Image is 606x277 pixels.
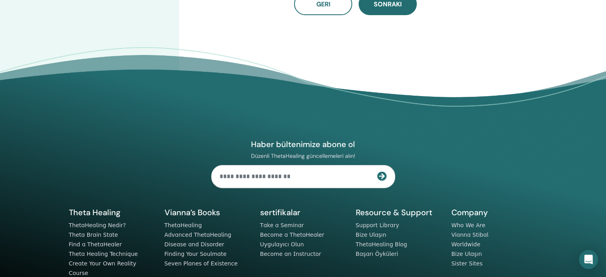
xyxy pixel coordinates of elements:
h5: Theta Healing [69,207,155,218]
h5: Company [451,207,537,218]
a: ThetaHealing Nedir? [69,222,126,228]
a: Become a ThetaHealer [260,232,324,238]
a: Finding Your Soulmate [165,251,227,257]
a: Worldwide [451,241,480,248]
h5: Vianna’s Books [165,207,251,218]
a: Take a Seminar [260,222,304,228]
a: Support Library [356,222,399,228]
div: Open Intercom Messenger [579,250,598,269]
h4: Haber bültenimize abone ol [211,139,395,149]
p: Düzenli ThetaHealing güncellemeleri alın! [211,152,395,159]
a: Advanced ThetaHealing [165,232,231,238]
a: Seven Planes of Existence [165,260,238,267]
h5: sertifikalar [260,207,346,218]
h5: Resource & Support [356,207,442,218]
a: Uygulayıcı Olun [260,241,304,248]
a: Theta Brain State [69,232,118,238]
a: Bize Ulaşın [356,232,386,238]
a: Who We Are [451,222,485,228]
a: Sister Sites [451,260,483,267]
a: Theta Healing Technique [69,251,138,257]
a: Create Your Own Reality Course [69,260,137,276]
a: Become an Instructor [260,251,321,257]
a: ThetaHealing Blog [356,241,407,248]
a: Vianna Stibal [451,232,488,238]
a: ThetaHealing [165,222,202,228]
a: Başarı Öyküleri [356,251,398,257]
a: Disease and Disorder [165,241,224,248]
a: Find a ThetaHealer [69,241,122,248]
a: Bize Ulaşın [451,251,482,257]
